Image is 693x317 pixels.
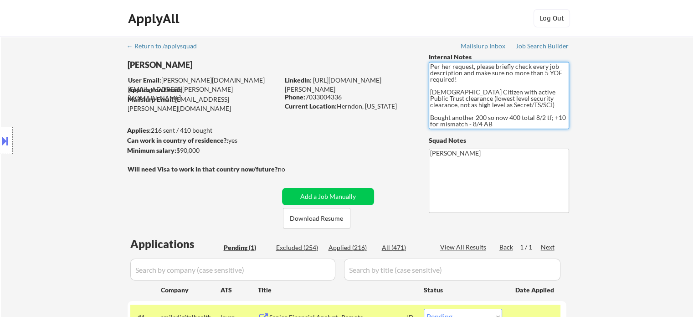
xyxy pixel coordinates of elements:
[461,42,506,52] a: Mailslurp Inbox
[128,11,182,26] div: ApplyAll
[130,259,335,281] input: Search by company (case sensitive)
[461,43,506,49] div: Mailslurp Inbox
[127,136,228,144] strong: Can work in country of residence?:
[127,43,205,49] div: ← Return to /applysquad
[541,243,555,252] div: Next
[283,208,350,229] button: Download Resume
[127,146,279,155] div: $90,000
[161,286,221,295] div: Company
[329,243,374,252] div: Applied (216)
[224,243,269,252] div: Pending (1)
[127,136,276,145] div: yes
[282,188,374,205] button: Add a Job Manually
[128,59,315,71] div: [PERSON_NAME]
[440,243,489,252] div: View All Results
[429,52,569,62] div: Internal Notes
[128,76,279,103] div: [PERSON_NAME][DOMAIN_NAME][EMAIL_ADDRESS][PERSON_NAME][DOMAIN_NAME]
[429,136,569,145] div: Squad Notes
[128,165,279,173] strong: Will need Visa to work in that country now/future?:
[534,9,570,27] button: Log Out
[285,76,312,84] strong: LinkedIn:
[221,286,258,295] div: ATS
[285,93,414,102] div: 7033004336
[424,281,502,298] div: Status
[344,259,560,281] input: Search by title (case sensitive)
[515,286,555,295] div: Date Applied
[285,102,337,110] strong: Current Location:
[499,243,514,252] div: Back
[516,43,569,49] div: Job Search Builder
[285,102,414,111] div: Herndon, [US_STATE]
[285,93,305,101] strong: Phone:
[285,76,381,93] a: [URL][DOMAIN_NAME][PERSON_NAME]
[278,165,304,174] div: no
[258,286,415,295] div: Title
[276,243,322,252] div: Excluded (254)
[130,239,221,249] div: Applications
[520,243,541,252] div: 1 / 1
[382,243,427,252] div: All (471)
[128,95,279,113] div: [EMAIL_ADDRESS][PERSON_NAME][DOMAIN_NAME]
[516,42,569,52] a: Job Search Builder
[127,42,205,52] a: ← Return to /applysquad
[127,126,279,135] div: 216 sent / 410 bought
